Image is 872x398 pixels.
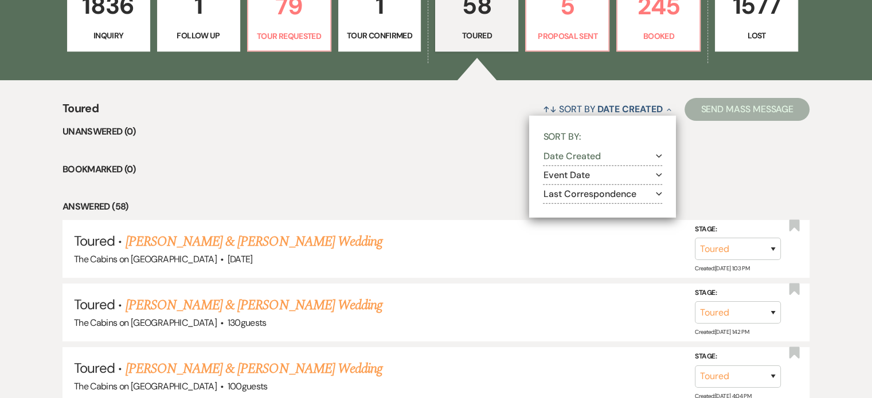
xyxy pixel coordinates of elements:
span: Created: [DATE] 1:03 PM [695,265,749,272]
label: Stage: [695,350,781,363]
span: Toured [74,359,115,377]
button: Event Date [543,171,662,180]
p: Lost [722,29,791,42]
li: Bookmarked (0) [62,162,810,177]
p: Tour Requested [255,30,323,42]
p: Sort By: [543,129,662,147]
span: 130 guests [227,317,266,329]
button: Date Created [543,152,662,161]
p: Toured [443,29,511,42]
label: Stage: [695,287,781,300]
span: ↑↓ [543,103,557,115]
span: 100 guests [227,380,267,392]
li: Unanswered (0) [62,124,810,139]
p: Booked [624,30,693,42]
span: Toured [74,232,115,250]
p: Follow Up [165,29,233,42]
button: Sort By Date Created [538,94,676,124]
button: Last Correspondence [543,190,662,199]
span: The Cabins on [GEOGRAPHIC_DATA] [74,380,217,392]
label: Stage: [695,223,781,236]
a: [PERSON_NAME] & [PERSON_NAME] Wedding [126,295,382,316]
li: Answered (58) [62,199,810,214]
span: [DATE] [227,253,252,265]
span: The Cabins on [GEOGRAPHIC_DATA] [74,317,217,329]
a: [PERSON_NAME] & [PERSON_NAME] Wedding [126,358,382,379]
span: Created: [DATE] 1:42 PM [695,328,749,336]
span: The Cabins on [GEOGRAPHIC_DATA] [74,253,217,265]
button: Send Mass Message [685,98,810,121]
span: Date Created [597,103,662,115]
p: Inquiry [75,29,143,42]
p: Proposal Sent [533,30,601,42]
span: Toured [74,295,115,313]
span: Toured [62,100,99,124]
a: [PERSON_NAME] & [PERSON_NAME] Wedding [126,231,382,252]
p: Tour Confirmed [346,29,414,42]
